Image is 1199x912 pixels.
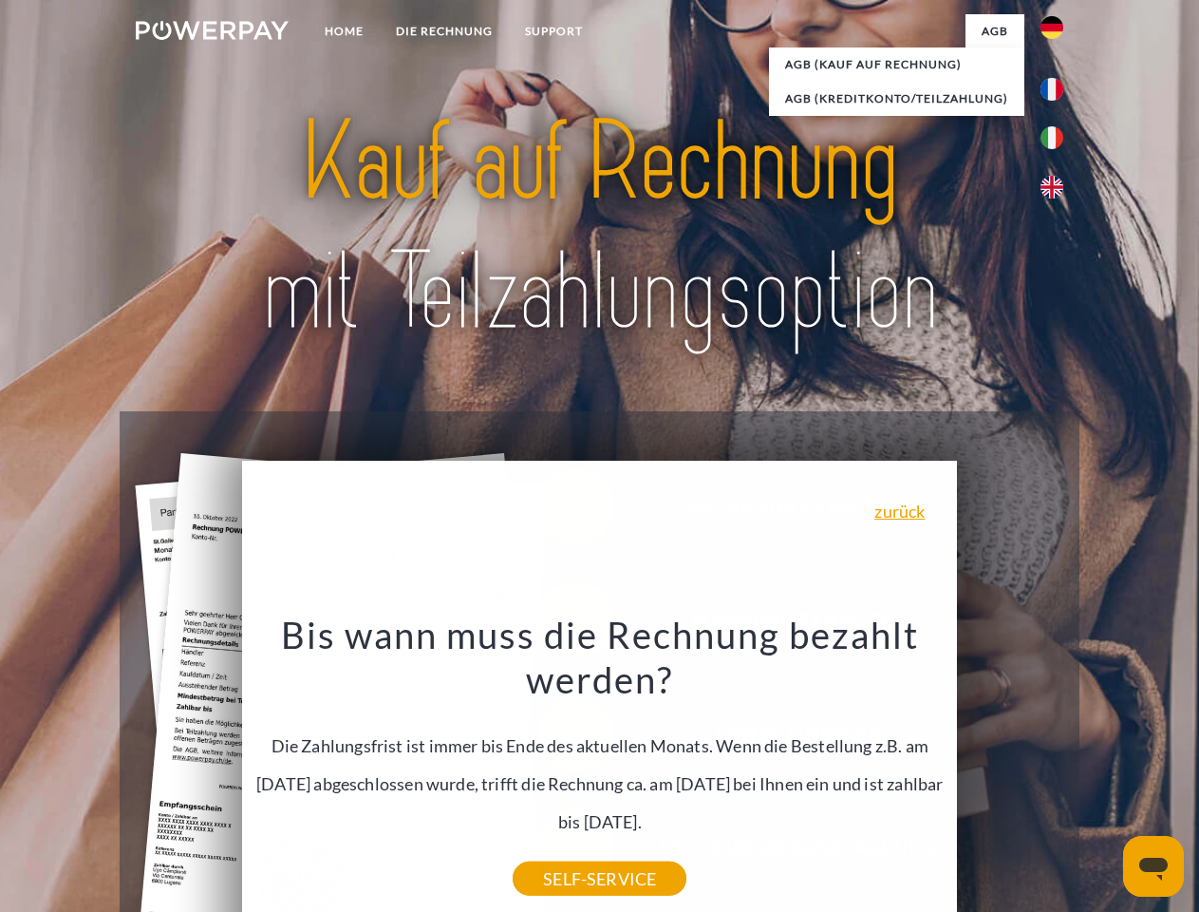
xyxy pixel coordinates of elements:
[181,91,1018,364] img: title-powerpay_de.svg
[253,612,946,703] h3: Bis wann muss die Rechnung bezahlt werden?
[874,503,925,520] a: zurück
[965,14,1024,48] a: agb
[136,21,289,40] img: logo-powerpay-white.svg
[1123,836,1184,897] iframe: Schaltfläche zum Öffnen des Messaging-Fensters
[253,612,946,879] div: Die Zahlungsfrist ist immer bis Ende des aktuellen Monats. Wenn die Bestellung z.B. am [DATE] abg...
[1040,16,1063,39] img: de
[380,14,509,48] a: DIE RECHNUNG
[309,14,380,48] a: Home
[1040,176,1063,199] img: en
[1040,78,1063,101] img: fr
[509,14,599,48] a: SUPPORT
[513,862,686,896] a: SELF-SERVICE
[1040,126,1063,149] img: it
[769,47,1024,82] a: AGB (Kauf auf Rechnung)
[769,82,1024,116] a: AGB (Kreditkonto/Teilzahlung)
